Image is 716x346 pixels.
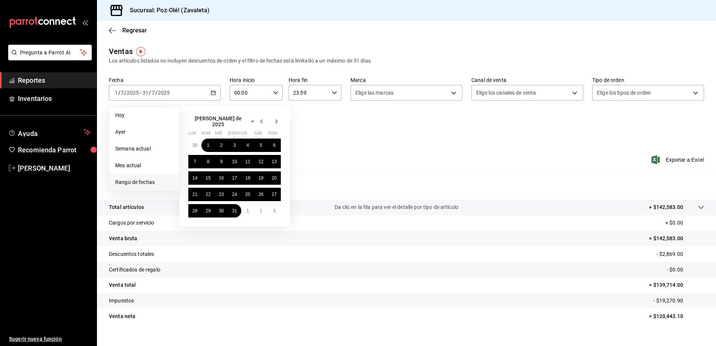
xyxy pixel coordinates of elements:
p: Venta neta [109,312,135,320]
span: Recomienda Parrot [18,145,91,155]
button: 19 de julio de 2025 [254,171,267,185]
p: = $120,443.10 [649,312,704,320]
button: 25 de julio de 2025 [241,188,254,201]
abbr: lunes [188,131,196,139]
p: = $139,714.00 [649,281,704,289]
abbr: 21 de julio de 2025 [192,192,197,197]
abbr: 7 de julio de 2025 [194,159,196,164]
p: + $142,583.00 [649,203,683,211]
button: 2 de julio de 2025 [215,139,228,152]
button: [PERSON_NAME] de 2025 [188,115,257,127]
span: / [118,90,120,96]
input: -- [120,90,124,96]
p: Venta bruta [109,235,137,242]
abbr: 30 de junio de 2025 [192,143,197,148]
abbr: 26 de julio de 2025 [258,192,263,197]
span: / [149,90,151,96]
label: Fecha [109,77,221,83]
abbr: 27 de julio de 2025 [272,192,277,197]
button: 5 de julio de 2025 [254,139,267,152]
button: 30 de junio de 2025 [188,139,201,152]
label: Marca [351,77,462,83]
abbr: miércoles [215,131,222,139]
button: Exportar a Excel [653,155,704,164]
abbr: 14 de julio de 2025 [192,175,197,181]
span: Elige los tipos de orden [597,89,651,96]
button: 1 de julio de 2025 [201,139,214,152]
button: 8 de julio de 2025 [201,155,214,168]
abbr: 22 de julio de 2025 [205,192,210,197]
label: Tipo de orden [592,77,704,83]
abbr: 15 de julio de 2025 [205,175,210,181]
button: 24 de julio de 2025 [228,188,241,201]
span: Sugerir nueva función [9,335,91,343]
span: Reportes [18,75,91,85]
abbr: 29 de julio de 2025 [205,208,210,213]
a: Pregunta a Parrot AI [5,54,92,62]
span: Inventarios [18,93,91,104]
span: Rango de fechas [115,178,173,186]
input: -- [114,90,118,96]
span: Ayer [115,128,173,136]
span: Ayuda [18,128,81,137]
p: Impuestos [109,297,134,305]
button: 3 de agosto de 2025 [268,204,281,218]
abbr: 2 de julio de 2025 [220,143,223,148]
abbr: 2 de agosto de 2025 [260,208,262,213]
abbr: 31 de julio de 2025 [232,208,237,213]
span: / [155,90,157,96]
span: Elige las marcas [355,89,393,96]
p: = $142,583.00 [649,235,704,242]
abbr: jueves [228,131,272,139]
abbr: 11 de julio de 2025 [245,159,250,164]
button: 23 de julio de 2025 [215,188,228,201]
abbr: sábado [254,131,262,139]
abbr: 5 de julio de 2025 [260,143,262,148]
p: + $0.00 [665,219,704,227]
span: Pregunta a Parrot AI [20,49,80,57]
abbr: 1 de agosto de 2025 [246,208,249,213]
input: ---- [126,90,139,96]
abbr: 9 de julio de 2025 [220,159,223,164]
p: Venta total [109,281,136,289]
p: - $2,869.00 [657,250,704,258]
img: Tooltip marker [136,47,145,56]
p: Certificados de regalo [109,266,160,274]
button: 21 de julio de 2025 [188,188,201,201]
p: Descuentos totales [109,250,154,258]
div: Ventas [109,46,133,57]
input: -- [142,90,149,96]
abbr: 3 de agosto de 2025 [273,208,276,213]
span: Semana actual [115,145,173,153]
p: Cargos por servicio [109,219,154,227]
input: ---- [157,90,170,96]
button: 14 de julio de 2025 [188,171,201,185]
abbr: 17 de julio de 2025 [232,175,237,181]
abbr: 16 de julio de 2025 [219,175,224,181]
span: - [140,90,141,96]
button: 3 de julio de 2025 [228,139,241,152]
button: 20 de julio de 2025 [268,171,281,185]
button: 18 de julio de 2025 [241,171,254,185]
abbr: 30 de julio de 2025 [219,208,224,213]
abbr: 13 de julio de 2025 [272,159,277,164]
button: 4 de julio de 2025 [241,139,254,152]
button: 13 de julio de 2025 [268,155,281,168]
span: Hoy [115,111,173,119]
abbr: 10 de julio de 2025 [232,159,237,164]
button: 2 de agosto de 2025 [254,204,267,218]
label: Hora fin [289,77,342,83]
button: 15 de julio de 2025 [201,171,214,185]
abbr: 20 de julio de 2025 [272,175,277,181]
abbr: 28 de julio de 2025 [192,208,197,213]
p: Resumen [109,182,704,191]
input: -- [151,90,155,96]
button: 6 de julio de 2025 [268,139,281,152]
abbr: 3 de julio de 2025 [233,143,236,148]
p: Da clic en la fila para ver el detalle por tipo de artículo [335,203,458,211]
p: - $19,270.90 [653,297,704,305]
button: 22 de julio de 2025 [201,188,214,201]
p: - $0.00 [667,266,704,274]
